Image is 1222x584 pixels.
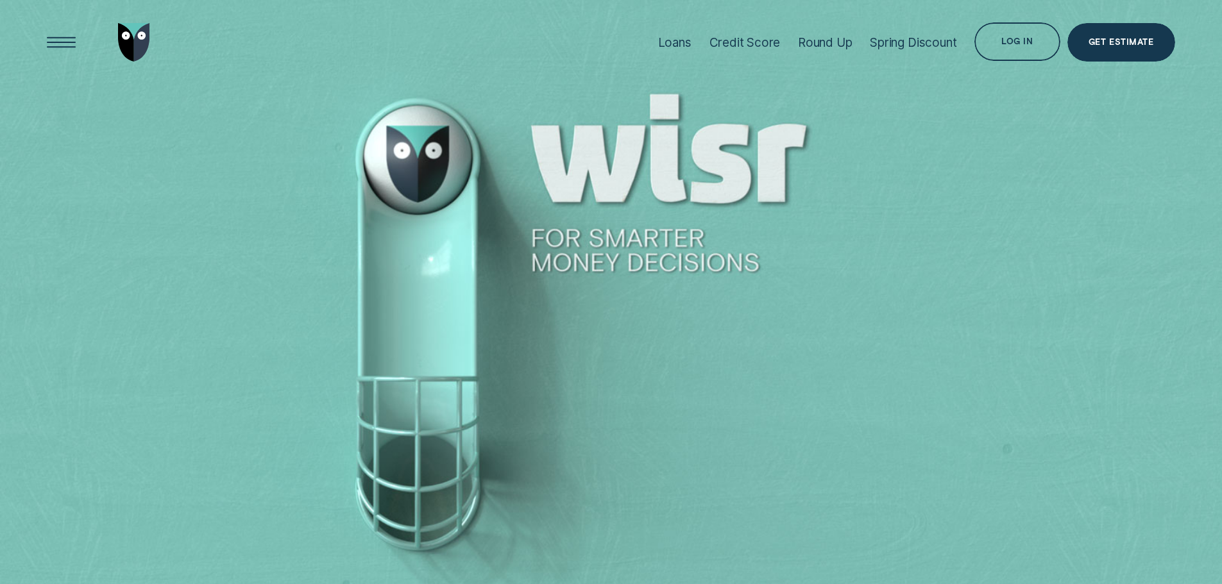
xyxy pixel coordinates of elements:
[118,23,150,62] img: Wisr
[974,22,1060,61] button: Log in
[709,35,781,50] div: Credit Score
[658,35,692,50] div: Loans
[798,35,853,50] div: Round Up
[870,35,956,50] div: Spring Discount
[1067,23,1175,62] a: Get Estimate
[42,23,81,62] button: Open Menu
